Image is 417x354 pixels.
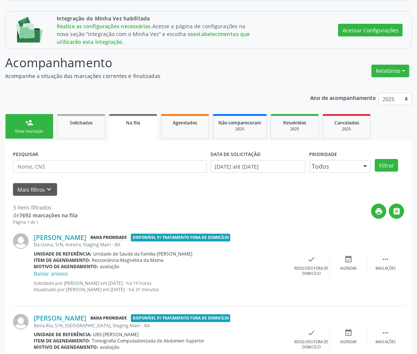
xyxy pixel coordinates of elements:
b: Motivo de agendamento: [34,344,98,350]
img: img [13,233,29,249]
div: Mais ações [375,340,396,345]
i:  [381,255,390,263]
div: Resolvido fora de domicílio [293,266,330,276]
div: Agendar [340,340,357,345]
div: Acesse a página de configurações na nova seção “integração com o Minha Vez” e escolha os [57,22,253,46]
span: avaliação [100,344,119,350]
div: Nova marcação [11,129,48,134]
button: Relatórios [371,65,409,77]
span: Todos [312,163,356,170]
i: check [307,329,315,337]
span: Realize as configurações necessárias. [57,23,152,30]
span: Resolvidos [283,120,306,126]
i: check [307,255,315,263]
div: Da Usina, S/N, Aoreira, Staging Mairi - BA [34,241,293,248]
span: Cancelados [334,120,359,126]
strong: 7692 marcações na fila [19,212,77,219]
span: Disponível p/ tratamento fora de domicílio [131,234,230,241]
button: Mais filtroskeyboard_arrow_down [13,183,57,196]
b: Motivo de agendamento: [34,263,98,270]
b: Unidade de referência: [34,251,92,257]
i: event_available [344,255,353,263]
label: Prioridade [309,149,337,160]
button: Filtrar [375,159,398,172]
p: Ano de acompanhamento [310,93,376,102]
b: Item de agendamento: [34,338,90,344]
img: img [13,314,29,329]
div: Resolvido fora de domicílio [293,340,330,350]
p: Acompanhe a situação das marcações correntes e finalizadas [5,72,290,80]
i:  [381,329,390,337]
div: de [13,211,77,219]
span: Ressonância Magnética da Mama [92,257,163,263]
span: avaliação [100,263,119,270]
input: Nome, CNS [13,160,207,173]
i: keyboard_arrow_down [45,185,53,194]
span: Na fila [126,120,140,126]
span: Baixa Prioridade [89,314,128,322]
b: Item de agendamento: [34,257,90,263]
div: 3 itens filtrados [13,204,77,211]
img: Imagem de CalloutCard [14,17,46,43]
button: print [371,204,386,219]
span: Solicitados [70,120,93,126]
span: Não compareceram [218,120,261,126]
p: Acompanhamento [5,53,290,72]
div: Mais ações [375,266,396,271]
span: Tomografia Computadorizada de Abdomen Superior [92,338,204,344]
span: Integração do Minha Vez habilitada [57,14,253,22]
i: event_available [344,329,353,337]
div: 2025 [276,126,313,132]
div: person_add [25,118,33,127]
span: Unidade de Saude da Familia [PERSON_NAME] [93,251,192,257]
span: Agendados [173,120,197,126]
button:  [389,204,404,219]
input: Selecione um intervalo [211,160,305,173]
label: PESQUISAR [13,149,38,160]
b: Unidade de referência: [34,331,92,338]
span: UBS [PERSON_NAME] [93,331,139,338]
a: Baixar anexos [34,270,68,277]
i:  [393,207,401,215]
span: Disponível p/ tratamento fora de domicílio [131,314,230,322]
div: 2025 [328,126,365,132]
p: Solicitado por [PERSON_NAME] em [DATE] - há 19 horas Atualizado por [PERSON_NAME] em [DATE] - há ... [34,280,293,293]
a: [PERSON_NAME] [34,314,86,322]
span: Baixa Prioridade [89,234,128,241]
div: 2025 [218,126,261,132]
i: print [375,207,383,215]
label: DATA DE SOLICITAÇÃO [211,149,261,160]
div: Página 1 de 1 [13,219,77,225]
button: Acessar Configurações [338,24,403,36]
a: [PERSON_NAME] [34,233,86,241]
div: Agendar [340,266,357,271]
div: Beira Rio, S/N, [GEOGRAPHIC_DATA], Staging Mairi - BA [34,322,293,329]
